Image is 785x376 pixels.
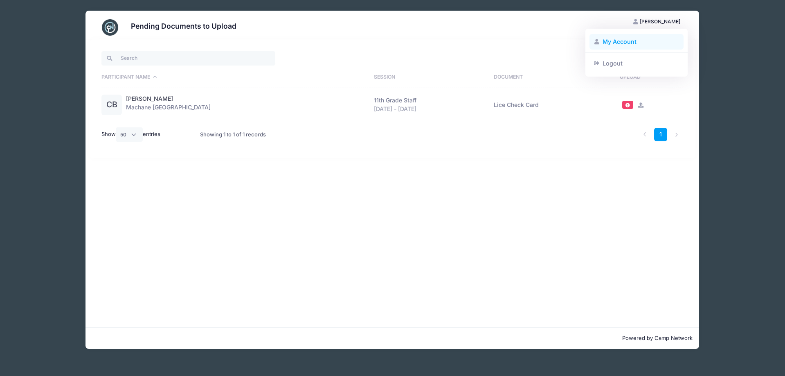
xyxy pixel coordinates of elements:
th: Document: activate to sort column ascending [490,67,616,88]
label: Show entries [101,127,160,141]
div: Showing 1 to 1 of 1 records [200,125,266,144]
p: Powered by Camp Network [92,334,693,342]
div: [PERSON_NAME] [585,29,688,77]
a: 1 [654,128,668,141]
div: Machane [GEOGRAPHIC_DATA] [126,95,366,115]
span: [PERSON_NAME] [640,18,680,25]
div: CB [101,95,122,115]
a: My Account [589,34,684,50]
th: Participant Name: activate to sort column descending [101,67,370,88]
input: Search [101,51,275,65]
select: Showentries [116,127,143,141]
a: CB [101,102,122,109]
td: Lice Check Card [490,88,616,122]
a: Logout [589,55,684,71]
h3: Pending Documents to Upload [131,22,236,30]
div: 11th Grade Staff [374,96,486,105]
button: [PERSON_NAME] [626,15,687,29]
th: Session: activate to sort column ascending [370,67,490,88]
a: [PERSON_NAME] [126,95,173,103]
th: Upload: activate to sort column ascending [616,67,684,88]
img: CampNetwork [102,19,118,36]
div: [DATE] - [DATE] [374,105,486,113]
